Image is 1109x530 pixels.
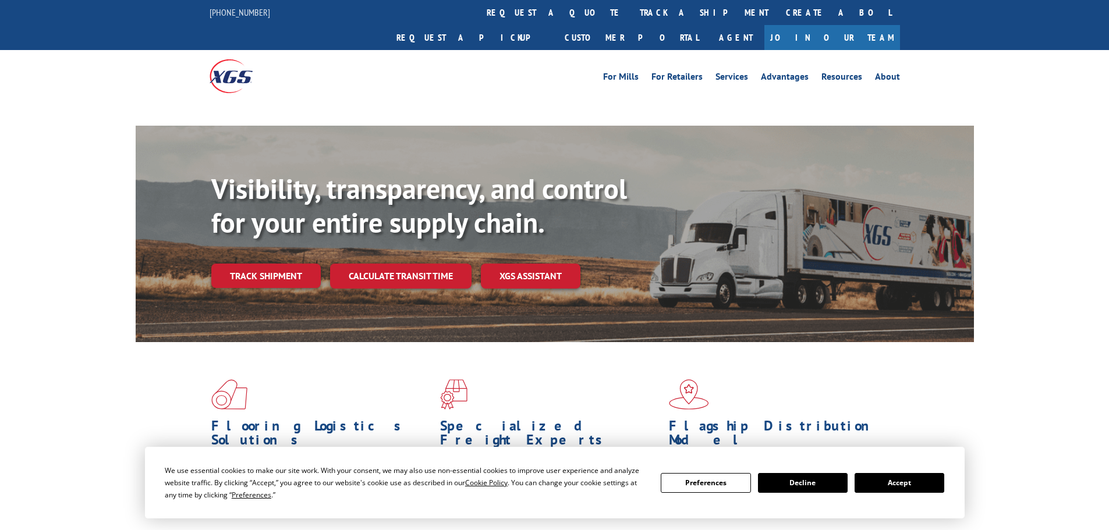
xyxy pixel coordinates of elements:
[821,72,862,85] a: Resources
[165,464,647,501] div: We use essential cookies to make our site work. With your consent, we may also use non-essential ...
[556,25,707,50] a: Customer Portal
[211,264,321,288] a: Track shipment
[758,473,848,493] button: Decline
[145,447,965,518] div: Cookie Consent Prompt
[211,379,247,410] img: xgs-icon-total-supply-chain-intelligence-red
[875,72,900,85] a: About
[651,72,703,85] a: For Retailers
[211,419,431,453] h1: Flooring Logistics Solutions
[715,72,748,85] a: Services
[669,419,889,453] h1: Flagship Distribution Model
[465,478,508,488] span: Cookie Policy
[232,490,271,500] span: Preferences
[481,264,580,289] a: XGS ASSISTANT
[669,379,709,410] img: xgs-icon-flagship-distribution-model-red
[440,379,467,410] img: xgs-icon-focused-on-flooring-red
[440,419,660,453] h1: Specialized Freight Experts
[210,6,270,18] a: [PHONE_NUMBER]
[661,473,750,493] button: Preferences
[707,25,764,50] a: Agent
[855,473,944,493] button: Accept
[764,25,900,50] a: Join Our Team
[330,264,472,289] a: Calculate transit time
[603,72,639,85] a: For Mills
[211,170,627,240] b: Visibility, transparency, and control for your entire supply chain.
[388,25,556,50] a: Request a pickup
[761,72,809,85] a: Advantages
